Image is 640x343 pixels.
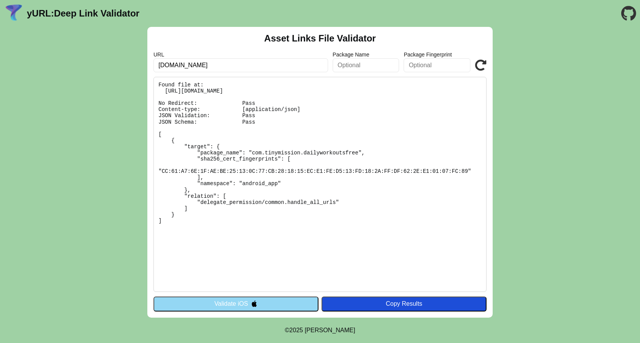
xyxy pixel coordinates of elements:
[325,300,483,307] div: Copy Results
[27,8,139,19] a: yURL:Deep Link Validator
[153,58,328,72] input: Required
[305,327,355,333] a: Michael Ibragimchayev's Personal Site
[404,58,470,72] input: Optional
[251,300,257,307] img: appleIcon.svg
[153,297,318,311] button: Validate iOS
[289,327,303,333] span: 2025
[153,77,487,292] pre: Found file at: [URL][DOMAIN_NAME] No Redirect: Pass Content-type: [application/json] JSON Validat...
[404,51,470,58] label: Package Fingerprint
[285,318,355,343] footer: ©
[333,58,399,72] input: Optional
[264,33,376,44] h2: Asset Links File Validator
[4,3,24,23] img: yURL Logo
[322,297,487,311] button: Copy Results
[333,51,399,58] label: Package Name
[153,51,328,58] label: URL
